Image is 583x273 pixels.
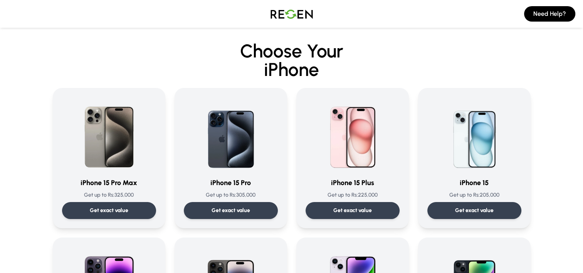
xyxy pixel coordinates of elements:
img: iPhone 15 Pro [194,97,268,171]
img: Logo [265,3,319,25]
h3: iPhone 15 Pro [184,177,278,188]
img: iPhone 15 Plus [316,97,390,171]
p: Get up to Rs: 225,000 [306,191,400,199]
p: Get up to Rs: 305,000 [184,191,278,199]
h3: iPhone 15 Pro Max [62,177,156,188]
img: iPhone 15 Pro Max [72,97,146,171]
h3: iPhone 15 Plus [306,177,400,188]
p: Get exact value [333,207,372,214]
h3: iPhone 15 [427,177,521,188]
span: iPhone [53,60,531,79]
p: Get up to Rs: 205,000 [427,191,521,199]
p: Get up to Rs: 325,000 [62,191,156,199]
img: iPhone 15 [437,97,511,171]
p: Get exact value [455,207,494,214]
p: Get exact value [90,207,128,214]
p: Get exact value [212,207,250,214]
span: Choose Your [240,40,343,62]
button: Need Help? [524,6,575,22]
